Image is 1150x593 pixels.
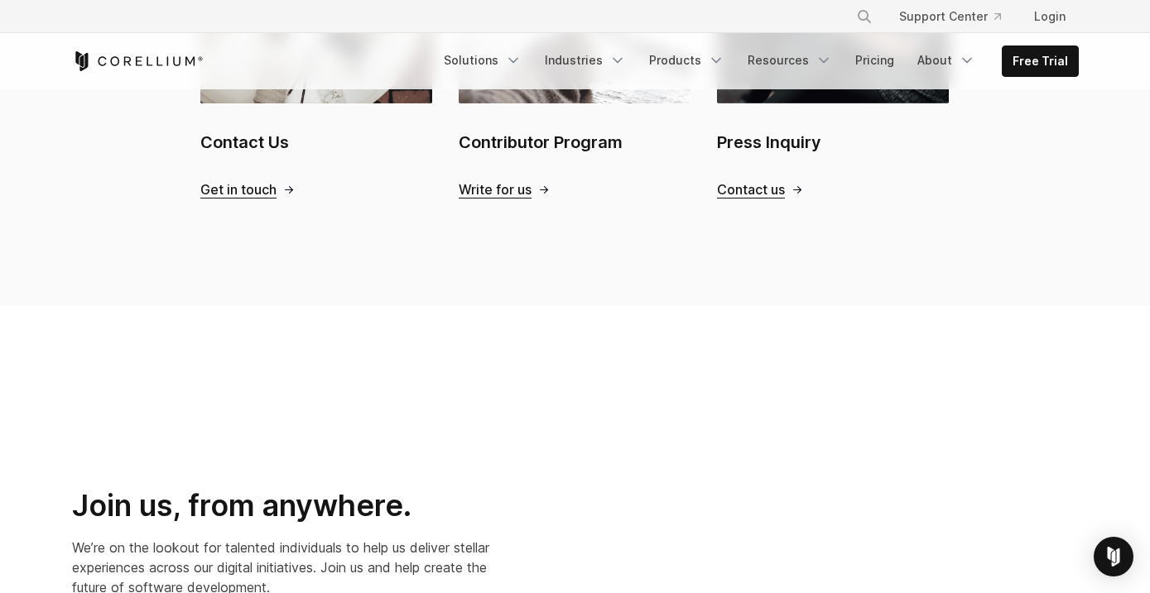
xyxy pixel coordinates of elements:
span: Get in touch [200,181,277,198]
a: Solutions [434,45,532,75]
span: Contact us [717,181,785,198]
h2: Contact Us [200,130,432,155]
a: Free Trial [1003,46,1078,76]
a: Industries [535,45,636,75]
div: Navigation Menu [434,45,1079,77]
h2: Contributor Program [459,130,690,155]
div: Navigation Menu [836,2,1079,31]
button: Search [849,2,879,31]
a: Login [1021,2,1079,31]
h2: Press Inquiry [717,130,949,155]
div: Open Intercom Messenger [1094,537,1133,576]
a: Support Center [886,2,1014,31]
a: Corellium Home [72,51,204,71]
a: Resources [738,45,842,75]
a: Pricing [845,45,904,75]
span: Write for us [459,181,532,198]
a: Products [639,45,734,75]
h2: Join us, from anywhere. [72,487,496,524]
a: About [907,45,985,75]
